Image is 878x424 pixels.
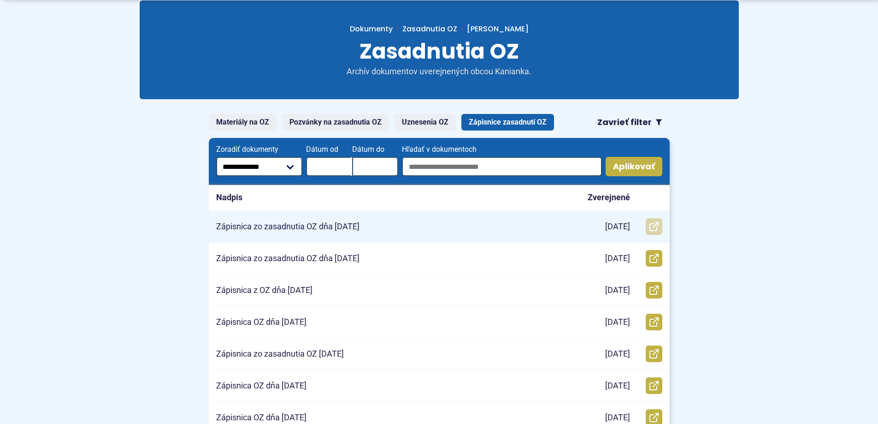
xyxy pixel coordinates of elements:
[402,24,457,34] a: Zasadnutia OZ
[467,24,529,34] span: [PERSON_NAME]
[605,317,630,328] p: [DATE]
[216,221,359,232] p: Zápisnica zo zasadnutia OZ dňa [DATE]
[282,114,389,131] a: Pozvánky na zasadnutia OZ
[216,349,344,359] p: Zápisnica zo zasadnutia OZ [DATE]
[352,145,398,154] span: Dátum do
[216,381,306,391] p: Zápisnica OZ dňa [DATE]
[216,285,312,296] p: Zápisnica z OZ dňa [DATE]
[605,253,630,264] p: [DATE]
[606,157,662,176] button: Aplikovať
[216,145,303,154] span: Zoradiť dokumenty
[605,349,630,359] p: [DATE]
[329,66,550,77] p: Archív dokumentov uverejnených obcou Kanianka.
[359,36,519,66] span: Zasadnutia OZ
[590,114,670,131] button: Zavrieť filter
[216,192,242,203] p: Nadpis
[395,114,456,131] a: Uznesenia OZ
[216,157,303,176] select: Zoradiť dokumenty
[605,285,630,296] p: [DATE]
[216,412,306,423] p: Zápisnica OZ dňa [DATE]
[209,114,277,131] a: Materiály na OZ
[306,145,352,154] span: Dátum od
[350,24,393,34] span: Dokumenty
[402,157,601,176] input: Hľadať v dokumentoch
[461,114,554,131] a: Zápisnice zasadnutí OZ
[605,412,630,423] p: [DATE]
[605,381,630,391] p: [DATE]
[350,24,402,34] a: Dokumenty
[588,192,630,203] p: Zverejnené
[306,157,352,176] input: Dátum od
[216,317,306,328] p: Zápisnica OZ dňa [DATE]
[597,117,652,128] span: Zavrieť filter
[352,157,398,176] input: Dátum do
[457,24,529,34] a: [PERSON_NAME]
[605,221,630,232] p: [DATE]
[402,145,601,154] span: Hľadať v dokumentoch
[216,253,359,264] p: Zápisnica zo zasadnutia OZ dňa [DATE]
